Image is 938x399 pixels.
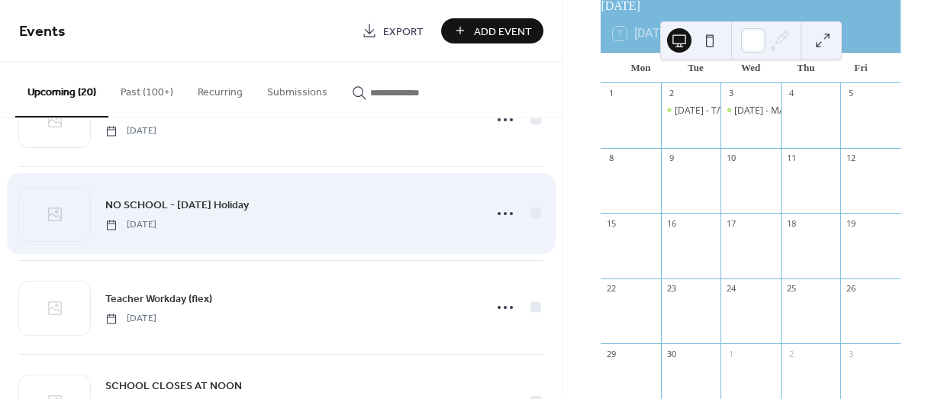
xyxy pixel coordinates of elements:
div: 24 [725,283,737,294]
span: NO SCHOOL - [DATE] Holiday [105,198,249,214]
button: Recurring [185,62,255,116]
div: 29 [605,348,617,359]
span: Events [19,17,66,47]
div: 3 [725,88,737,99]
div: 1 [605,88,617,99]
div: 8 [605,153,617,164]
span: SCHOOL CLOSES AT NOON [105,378,242,394]
div: 9 [666,153,677,164]
div: 11 [785,153,797,164]
div: [DATE] - M/W and MWF Classes [734,104,868,117]
div: Tue [669,53,724,83]
span: Teacher Workday (flex) [105,291,212,307]
div: 18 [785,217,797,229]
a: SCHOOL CLOSES AT NOON [105,377,242,394]
div: 10 [725,153,737,164]
div: 25 [785,283,797,294]
a: Export [350,18,435,43]
div: 3 [845,348,856,359]
div: 26 [845,283,856,294]
span: [DATE] [105,124,156,138]
div: 15 [605,217,617,229]
span: [DATE] [105,312,156,326]
div: 1 [725,348,737,359]
div: 22 [605,283,617,294]
div: First Day of School - M/W and MWF Classes [720,104,781,117]
div: 12 [845,153,856,164]
div: 17 [725,217,737,229]
div: 4 [785,88,797,99]
span: Export [383,24,424,40]
button: Past (100+) [108,62,185,116]
div: Mon [613,53,668,83]
div: Fri [833,53,888,83]
button: Submissions [255,62,340,116]
div: 2 [666,88,677,99]
a: NO SCHOOL - [DATE] Holiday [105,196,249,214]
div: First Day of School - T/Th, TThF, 4 Day, & 5 Day Classes [661,104,721,117]
div: [DATE] - T/Th, TThF, 4 Day, & 5 Day Classes [675,104,857,117]
div: 19 [845,217,856,229]
button: Upcoming (20) [15,62,108,117]
div: 2 [785,348,797,359]
div: 5 [845,88,856,99]
div: 16 [666,217,677,229]
div: 30 [666,348,677,359]
a: Teacher Workday (flex) [105,290,212,307]
button: Add Event [441,18,543,43]
div: Thu [778,53,833,83]
div: 23 [666,283,677,294]
span: Add Event [474,24,532,40]
span: [DATE] [105,218,156,232]
div: Wed [724,53,778,83]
